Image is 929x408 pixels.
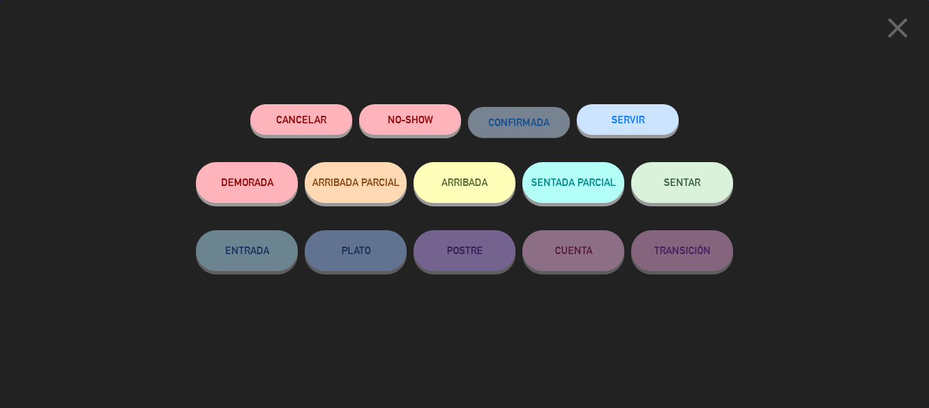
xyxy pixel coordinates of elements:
[305,162,407,203] button: ARRIBADA PARCIAL
[359,104,461,135] button: NO-SHOW
[312,176,400,188] span: ARRIBADA PARCIAL
[881,11,915,45] i: close
[631,162,733,203] button: SENTAR
[196,162,298,203] button: DEMORADA
[664,176,700,188] span: SENTAR
[522,162,624,203] button: SENTADA PARCIAL
[522,230,624,271] button: CUENTA
[305,230,407,271] button: PLATO
[250,104,352,135] button: Cancelar
[631,230,733,271] button: TRANSICIÓN
[488,116,550,128] span: CONFIRMADA
[196,230,298,271] button: ENTRADA
[413,230,516,271] button: POSTRE
[413,162,516,203] button: ARRIBADA
[577,104,679,135] button: SERVIR
[468,107,570,138] button: CONFIRMADA
[877,10,919,50] button: close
